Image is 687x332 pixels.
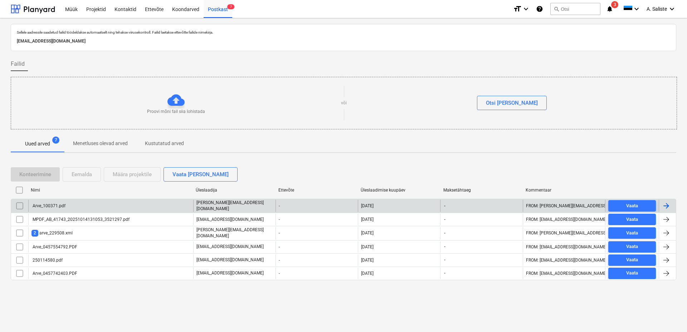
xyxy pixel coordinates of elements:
span: Failid [11,60,25,68]
div: Vaata [626,202,638,210]
div: - [276,227,358,239]
p: Proovi mõni fail siia lohistada [147,109,205,115]
p: või [341,100,347,106]
div: Vaata [626,269,638,277]
button: Vaata [608,268,656,279]
div: Nimi [31,188,190,193]
p: [EMAIL_ADDRESS][DOMAIN_NAME] [17,38,670,45]
p: [EMAIL_ADDRESS][DOMAIN_NAME] [196,270,264,276]
p: Menetluses olevad arved [73,140,128,147]
p: [EMAIL_ADDRESS][DOMAIN_NAME] [196,257,264,263]
div: - [276,241,358,253]
i: Abikeskus [536,5,543,13]
span: 7 [227,4,234,9]
i: format_size [513,5,522,13]
div: [DATE] [361,244,374,249]
div: Arve_100371.pdf [31,203,65,208]
div: - [276,214,358,225]
p: [EMAIL_ADDRESS][DOMAIN_NAME] [196,217,264,223]
p: [PERSON_NAME][EMAIL_ADDRESS][DOMAIN_NAME] [196,200,273,212]
div: [DATE] [361,203,374,208]
i: keyboard_arrow_down [668,5,676,13]
p: Uued arved [25,140,50,148]
div: [DATE] [361,217,374,222]
iframe: Chat Widget [651,298,687,332]
button: Otsi [550,3,600,15]
div: Vaata [626,243,638,251]
button: Vaata [PERSON_NAME] [164,167,238,182]
div: - [276,268,358,279]
div: [DATE] [361,231,374,236]
p: Kustutatud arved [145,140,184,147]
div: arve_229508.xml [31,230,73,237]
span: search [554,6,559,12]
span: - [443,217,446,223]
div: MPDF_AB_41743_20251014131053_3521297.pdf [31,217,130,222]
div: - [276,254,358,266]
p: Sellele aadressile saadetud failid töödeldakse automaatselt ning tehakse viirusekontroll. Failid ... [17,30,670,35]
span: - [443,257,446,263]
p: [EMAIL_ADDRESS][DOMAIN_NAME] [196,244,264,250]
div: Üleslaadimise kuupäev [361,188,438,193]
div: Arve_0457554792.PDF [31,244,77,249]
button: Vaata [608,241,656,253]
span: - [443,270,446,276]
div: 250114580.pdf [31,258,63,263]
div: [DATE] [361,258,374,263]
button: Vaata [608,200,656,212]
button: Vaata [608,227,656,239]
div: Üleslaadija [196,188,273,193]
div: Vaata [626,215,638,224]
div: Arve_0457742403.PDF [31,271,77,276]
span: 7 [52,137,59,144]
div: Vaata [626,229,638,237]
span: A. Saliste [647,6,667,12]
button: Vaata [608,214,656,225]
div: Otsi [PERSON_NAME] [486,98,538,108]
span: - [443,203,446,209]
div: - [276,200,358,212]
div: Maksetähtaeg [443,188,520,193]
button: Otsi [PERSON_NAME] [477,96,547,110]
div: Proovi mõni fail siia lohistadavõiOtsi [PERSON_NAME] [11,77,677,129]
i: keyboard_arrow_down [632,5,641,13]
p: [PERSON_NAME][EMAIL_ADDRESS][DOMAIN_NAME] [196,227,273,239]
i: keyboard_arrow_down [522,5,530,13]
div: Ettevõte [278,188,355,193]
div: Vaata [626,256,638,264]
i: notifications [606,5,613,13]
span: 3 [611,1,618,8]
div: [DATE] [361,271,374,276]
span: - [443,244,446,250]
span: - [443,230,446,236]
div: Vaata [PERSON_NAME] [172,170,229,179]
div: Kommentaar [526,188,603,193]
span: 2 [31,230,38,237]
button: Vaata [608,254,656,266]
